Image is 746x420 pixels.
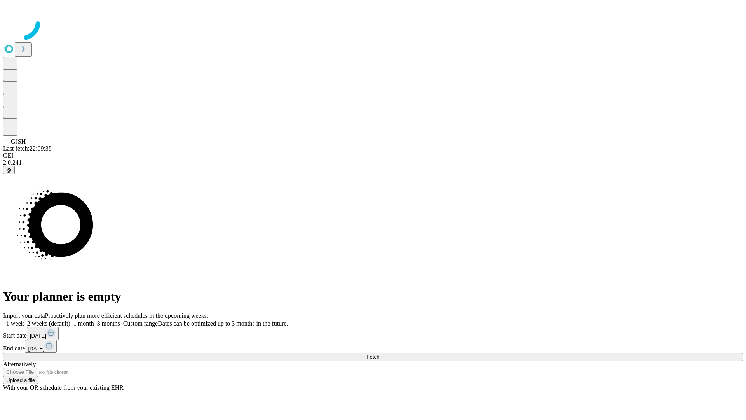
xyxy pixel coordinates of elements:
[6,167,12,173] span: @
[3,145,52,152] span: Last fetch: 22:09:38
[366,354,379,360] span: Fetch
[3,384,124,391] span: With your OR schedule from your existing EHR
[3,340,743,353] div: End date
[3,327,743,340] div: Start date
[30,333,46,339] span: [DATE]
[123,320,158,327] span: Custom range
[158,320,288,327] span: Dates can be optimized up to 3 months in the future.
[3,166,15,174] button: @
[3,312,45,319] span: Import your data
[3,159,743,166] div: 2.0.241
[25,340,57,353] button: [DATE]
[6,320,24,327] span: 1 week
[28,346,44,352] span: [DATE]
[3,353,743,361] button: Fetch
[11,138,26,145] span: GJSH
[3,289,743,304] h1: Your planner is empty
[27,327,59,340] button: [DATE]
[45,312,208,319] span: Proactively plan more efficient schedules in the upcoming weeks.
[3,361,36,367] span: Alternatively
[3,152,743,159] div: GEI
[3,376,38,384] button: Upload a file
[97,320,120,327] span: 3 months
[73,320,94,327] span: 1 month
[27,320,70,327] span: 2 weeks (default)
